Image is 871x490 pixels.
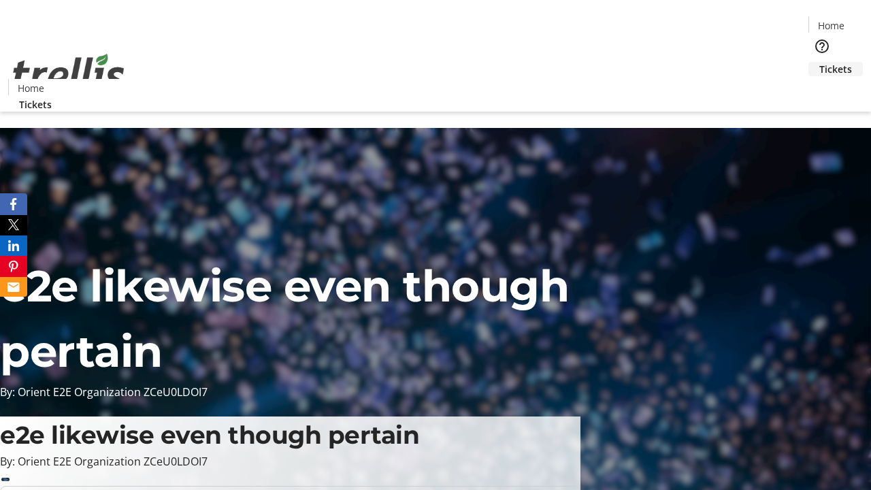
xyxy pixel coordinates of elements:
a: Home [809,18,853,33]
span: Tickets [19,97,52,112]
button: Help [808,33,836,60]
img: Orient E2E Organization ZCeU0LDOI7's Logo [8,39,129,107]
span: Tickets [819,62,852,76]
span: Home [18,81,44,95]
a: Home [9,81,52,95]
a: Tickets [8,97,63,112]
a: Tickets [808,62,863,76]
button: Cart [808,76,836,103]
span: Home [818,18,844,33]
